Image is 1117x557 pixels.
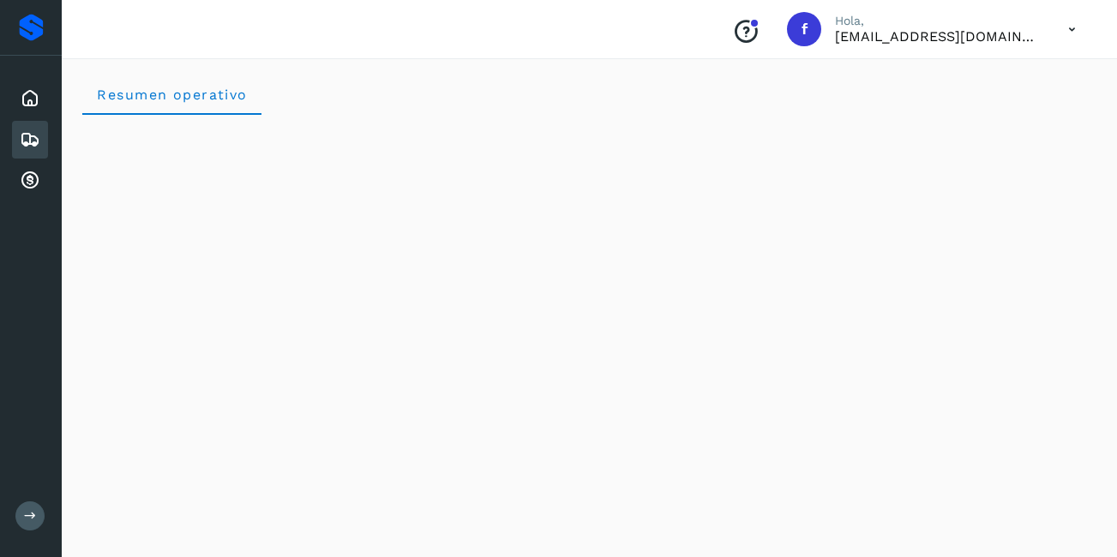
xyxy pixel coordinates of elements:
div: Embarques [12,121,48,159]
span: Resumen operativo [96,87,248,103]
p: facturacion@protransport.com.mx [835,28,1041,45]
div: Cuentas por cobrar [12,162,48,200]
p: Hola, [835,14,1041,28]
div: Inicio [12,80,48,117]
